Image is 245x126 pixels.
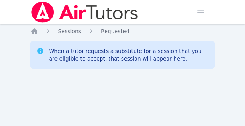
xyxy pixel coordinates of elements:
a: Requested [101,27,129,35]
span: Requested [101,28,129,34]
div: When a tutor requests a substitute for a session that you are eligible to accept, that session wi... [49,47,208,62]
a: Sessions [58,27,81,35]
img: Air Tutors [30,2,138,23]
nav: Breadcrumb [30,27,214,35]
span: Sessions [58,28,81,34]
